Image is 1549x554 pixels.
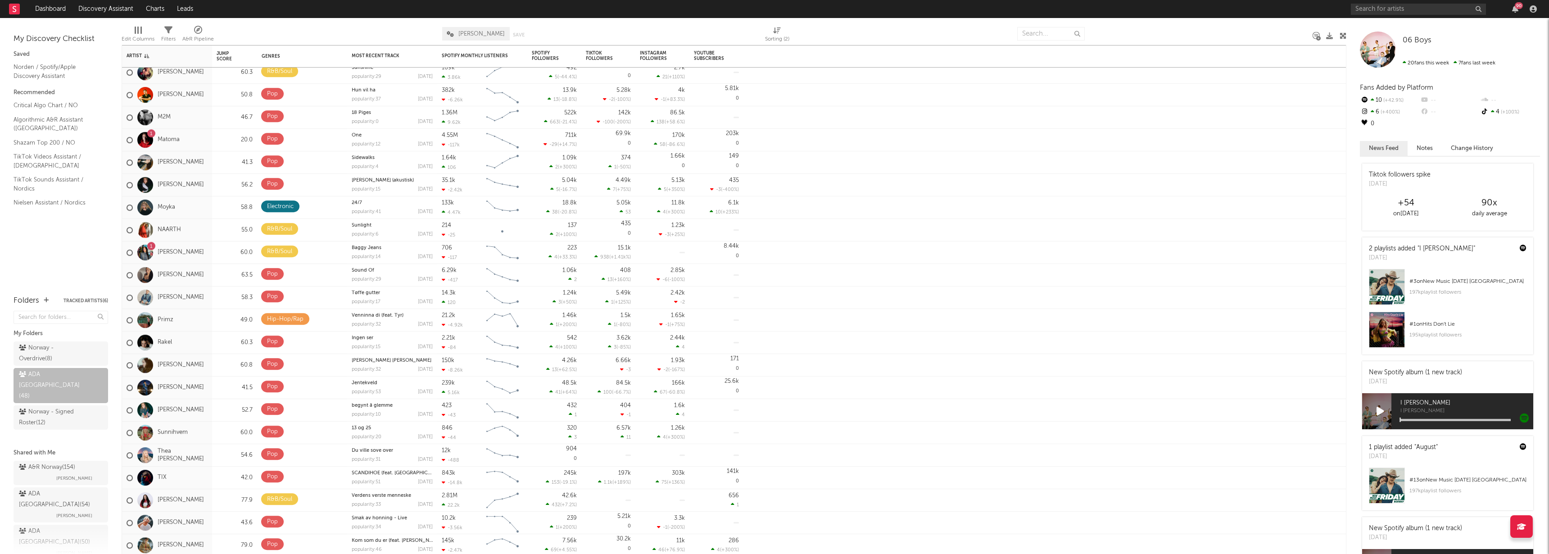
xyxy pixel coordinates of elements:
div: Saved [14,49,108,60]
a: Ingen ser [352,336,373,341]
button: Change History [1442,141,1502,156]
div: ( ) [548,96,577,102]
a: SCANDIHOE (feat. [GEOGRAPHIC_DATA]) [352,471,447,476]
div: 46.7 [217,112,253,123]
svg: Chart title [482,129,523,151]
span: 1 [614,165,616,170]
div: 6 [1360,106,1420,118]
a: Rakel [158,339,172,346]
div: 24/7 [352,200,433,205]
div: [DATE] [418,164,433,169]
button: 90 [1512,5,1518,13]
div: 137 [568,223,577,228]
a: [PERSON_NAME] [158,91,204,99]
a: [PERSON_NAME] [158,519,204,527]
span: +300 % [559,165,575,170]
div: ( ) [654,141,685,147]
div: Sunshine [352,65,433,70]
span: 7 fans last week [1403,60,1495,66]
span: 38 [552,210,558,215]
a: #3onNew Music [DATE] [GEOGRAPHIC_DATA]197kplaylist followers [1362,269,1533,312]
div: 197k playlist followers [1409,486,1526,496]
div: daily average [1448,209,1531,219]
span: 10 [716,210,721,215]
div: 2.7k [674,65,685,71]
div: 169k [442,65,455,71]
a: Jentekveld [352,381,377,386]
div: 195k playlist followers [1409,330,1526,341]
a: M2M [158,114,171,121]
span: +110 % [669,75,684,80]
span: -86.6 % [667,142,684,147]
button: News Feed [1360,141,1408,156]
div: ( ) [658,186,685,192]
span: -29 [549,142,557,147]
a: [PERSON_NAME] [158,361,204,369]
a: ADA [GEOGRAPHIC_DATA](48) [14,368,108,403]
span: 58 [660,142,666,147]
div: 4.49k [616,177,631,183]
div: popularity: 37 [352,97,381,102]
a: TikTok Sounds Assistant / Nordics [14,175,99,193]
input: Search... [1017,27,1085,41]
a: Algorithmic A&R Assistant ([GEOGRAPHIC_DATA]) [14,115,99,133]
div: ( ) [544,141,577,147]
div: ( ) [657,74,685,80]
div: ADA [GEOGRAPHIC_DATA] ( 54 ) [19,489,100,510]
div: 0 [1360,118,1420,130]
div: Norway - Signed Roster ( 12 ) [19,407,82,428]
span: +100 % [1499,110,1519,115]
div: -117k [442,142,460,148]
div: 0 [586,219,631,241]
svg: Chart title [482,196,523,219]
div: Spotify Monthly Listeners [442,53,509,59]
div: ( ) [544,119,577,125]
div: ( ) [603,96,631,102]
svg: Chart title [482,241,523,264]
div: 86.5k [670,110,685,116]
div: Artist [127,53,194,59]
span: 13 [553,97,558,102]
div: 1.09k [562,155,577,161]
span: 7 [613,187,616,192]
div: -2.42k [442,187,462,193]
span: -50 % [618,165,630,170]
div: 56.2 [217,180,253,191]
a: Norden / Spotify/Apple Discovery Assistant [14,62,99,81]
span: -18.8 % [560,97,575,102]
span: -400 % [722,187,738,192]
span: 663 [550,120,559,125]
div: popularity: 41 [352,209,381,214]
span: [PERSON_NAME] [56,510,92,521]
button: Save [513,32,525,37]
span: +300 % [667,210,684,215]
svg: Chart title [482,61,523,84]
div: 1.64k [442,155,456,161]
a: 13 og 25 [352,426,371,431]
a: 24/7 [352,200,362,205]
div: popularity: 29 [352,74,381,79]
a: A&R Norway(154)[PERSON_NAME] [14,461,108,485]
a: Norway - Signed Roster(12) [14,405,108,430]
div: 19.9k [616,63,631,69]
a: Sound Of [352,268,374,273]
a: Primz [158,316,173,324]
span: 21 [662,75,667,80]
div: Instagram Followers [640,50,671,61]
div: on [DATE] [1364,209,1448,219]
span: +83.3 % [666,97,684,102]
div: 60.3 [217,67,253,78]
a: Venninna di (feat. Tyr) [352,313,403,318]
div: 6.1k [728,200,739,206]
span: 2 [556,232,558,237]
div: 9.62k [442,119,461,125]
div: 706 [442,245,452,251]
span: -100 [602,120,613,125]
a: [PERSON_NAME] [158,271,204,279]
a: Sunnihvem [158,429,188,436]
div: 5.13k [671,177,685,183]
div: Pop [267,179,278,190]
div: ( ) [608,164,631,170]
div: ( ) [655,96,685,102]
a: 06 Boys [1403,36,1431,45]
